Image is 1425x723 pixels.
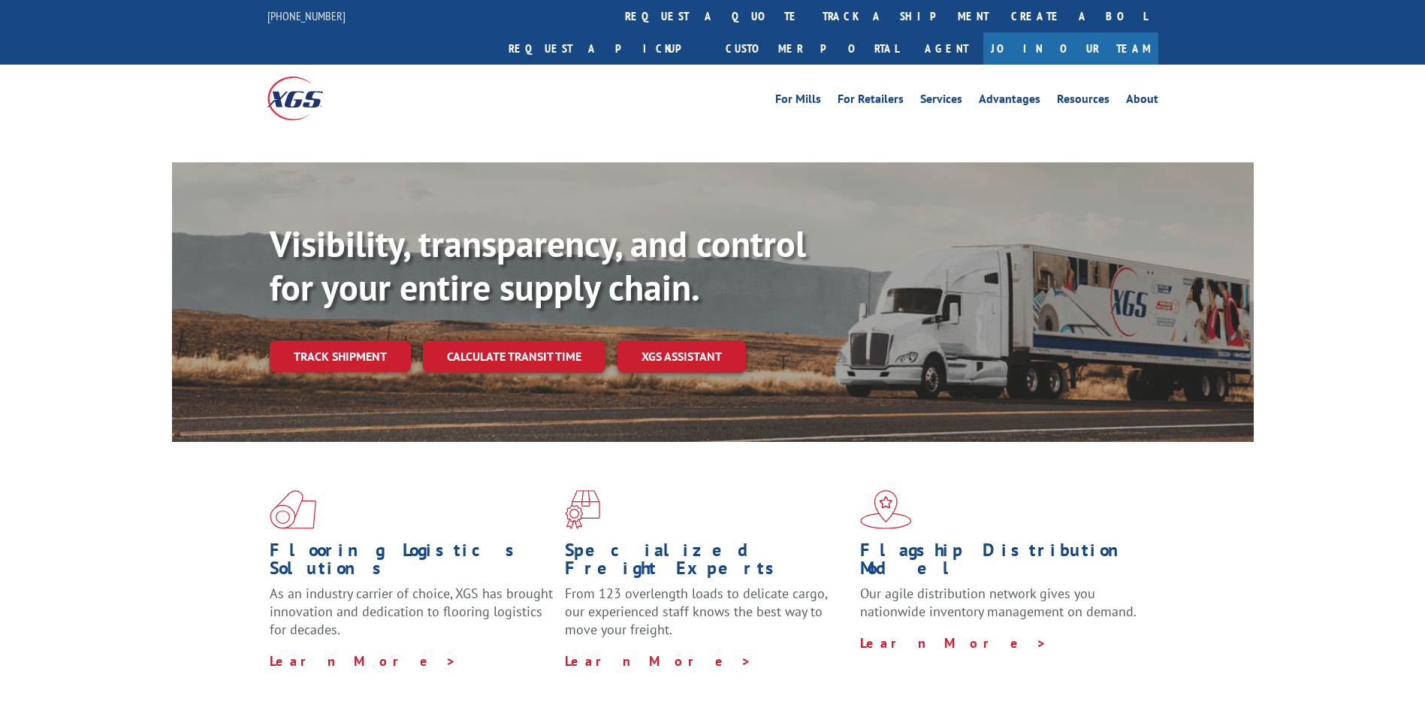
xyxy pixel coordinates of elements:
h1: Flooring Logistics Solutions [270,541,554,585]
img: xgs-icon-total-supply-chain-intelligence-red [270,490,316,529]
span: Our agile distribution network gives you nationwide inventory management on demand. [860,585,1137,620]
a: Join Our Team [983,32,1158,65]
a: Learn More > [270,652,457,670]
b: Visibility, transparency, and control for your entire supply chain. [270,220,806,310]
a: Request a pickup [497,32,714,65]
a: For Retailers [838,93,904,110]
a: [PHONE_NUMBER] [267,8,346,23]
a: For Mills [775,93,821,110]
a: Agent [910,32,983,65]
h1: Flagship Distribution Model [860,541,1144,585]
a: Track shipment [270,340,411,372]
img: xgs-icon-flagship-distribution-model-red [860,490,912,529]
a: About [1126,93,1158,110]
a: Learn More > [565,652,752,670]
p: From 123 overlength loads to delicate cargo, our experienced staff knows the best way to move you... [565,585,849,652]
a: Calculate transit time [423,340,605,373]
a: Services [920,93,962,110]
a: XGS ASSISTANT [617,340,746,373]
span: As an industry carrier of choice, XGS has brought innovation and dedication to flooring logistics... [270,585,553,638]
a: Resources [1057,93,1110,110]
a: Learn More > [860,634,1047,652]
h1: Specialized Freight Experts [565,541,849,585]
img: xgs-icon-focused-on-flooring-red [565,490,600,529]
a: Customer Portal [714,32,910,65]
a: Advantages [979,93,1040,110]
